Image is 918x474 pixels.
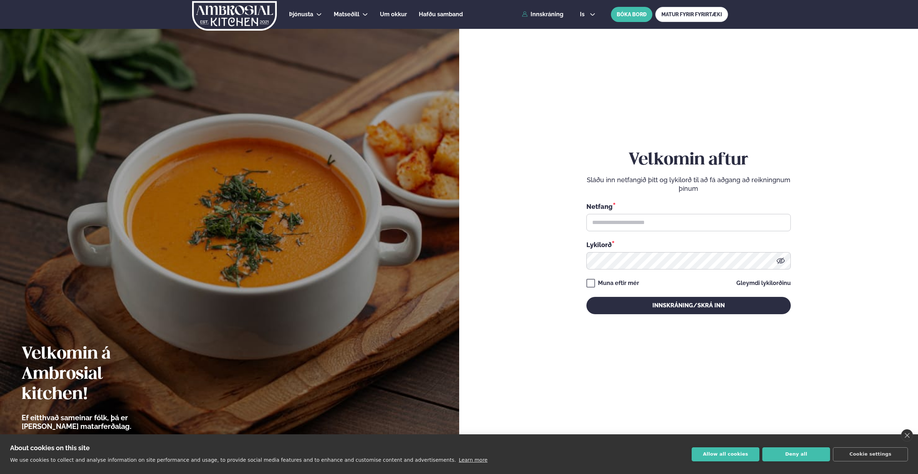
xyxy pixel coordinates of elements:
a: Gleymdi lykilorðinu [736,280,791,286]
button: is [574,12,601,17]
div: Lykilorð [586,240,791,249]
a: close [901,429,913,442]
span: Matseðill [334,11,359,18]
button: Innskráning/Skrá inn [586,297,791,314]
a: Hafðu samband [419,10,463,19]
a: Um okkur [380,10,407,19]
p: Sláðu inn netfangið þitt og lykilorð til að fá aðgang að reikningnum þínum [586,176,791,193]
a: Innskráning [522,11,563,18]
button: Deny all [762,447,830,461]
div: Netfang [586,202,791,211]
a: MATUR FYRIR FYRIRTÆKI [655,7,728,22]
a: Matseðill [334,10,359,19]
a: Þjónusta [289,10,313,19]
button: BÓKA BORÐ [611,7,652,22]
span: Hafðu samband [419,11,463,18]
p: Ef eitthvað sameinar fólk, þá er [PERSON_NAME] matarferðalag. [22,413,171,431]
h2: Velkomin á Ambrosial kitchen! [22,344,171,405]
span: Þjónusta [289,11,313,18]
span: Um okkur [380,11,407,18]
button: Cookie settings [833,447,908,461]
img: logo [191,1,278,31]
a: Learn more [459,457,488,463]
button: Allow all cookies [692,447,759,461]
strong: About cookies on this site [10,444,90,452]
h2: Velkomin aftur [586,150,791,170]
span: is [580,12,587,17]
p: We use cookies to collect and analyse information on site performance and usage, to provide socia... [10,457,456,463]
